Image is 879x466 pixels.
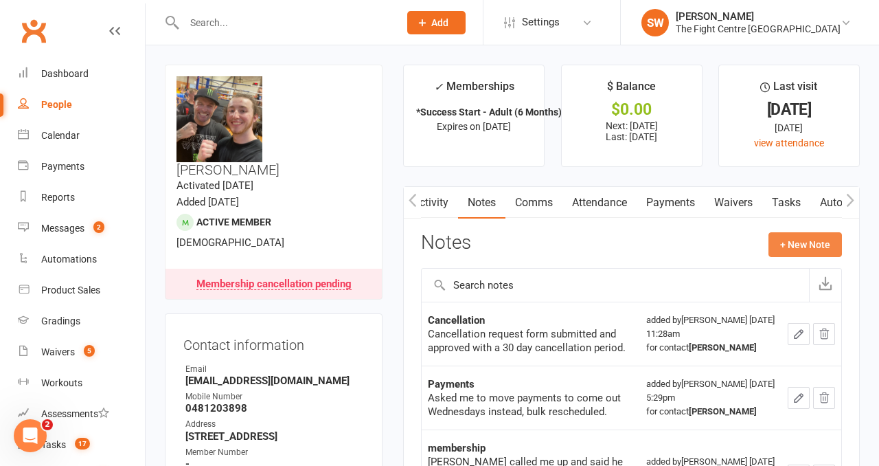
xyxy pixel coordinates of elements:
span: 2 [42,419,53,430]
a: Product Sales [18,275,145,306]
strong: Payments [428,378,475,390]
div: Workouts [41,377,82,388]
a: Payments [18,151,145,182]
strong: membership [428,442,486,454]
div: Asked me to move payments to come out Wednesdays instead, bulk rescheduled. [428,391,633,419]
div: added by [PERSON_NAME] [DATE] 11:28am [646,313,775,355]
div: The Fight Centre [GEOGRAPHIC_DATA] [676,23,841,35]
div: Last visit [760,78,817,102]
span: Active member [196,217,271,228]
div: Memberships [434,78,514,103]
a: Calendar [18,120,145,151]
a: Payments [637,187,705,219]
a: People [18,89,145,120]
h3: Contact information [183,332,364,353]
a: Tasks 17 [18,430,145,461]
button: + New Note [768,232,842,257]
a: Waivers 5 [18,337,145,368]
div: Reports [41,192,75,203]
span: Add [431,17,448,28]
div: for contact [646,405,775,419]
strong: Cancellation [428,314,485,326]
span: 2 [93,221,104,233]
input: Search... [180,13,389,32]
span: 5 [84,345,95,357]
div: Address [185,418,364,431]
a: Assessments [18,399,145,430]
i: ✓ [434,80,443,93]
iframe: Intercom live chat [14,419,47,452]
strong: [PERSON_NAME] [689,342,757,353]
div: People [41,99,72,110]
strong: [STREET_ADDRESS] [185,430,364,443]
a: Tasks [762,187,810,219]
h3: [PERSON_NAME] [176,76,371,177]
a: Gradings [18,306,145,337]
div: Mobile Number [185,390,364,403]
div: Gradings [41,315,80,326]
h3: Notes [421,232,471,257]
div: Waivers [41,346,75,357]
div: Cancellation request form submitted and approved with a 30 day cancellation period. [428,327,633,355]
div: for contact [646,341,775,355]
a: Messages 2 [18,213,145,244]
span: Settings [522,7,560,38]
a: view attendance [754,137,824,148]
a: Attendance [562,187,637,219]
div: Email [185,363,364,376]
div: Automations [41,254,97,265]
a: Workouts [18,368,145,399]
div: [PERSON_NAME] [676,10,841,23]
a: Reports [18,182,145,213]
span: Expires on [DATE] [437,121,511,132]
time: Activated [DATE] [176,179,253,192]
strong: *Success Start - Adult (6 Months) [416,107,562,118]
a: Automations [18,244,145,275]
div: Payments [41,161,84,172]
div: Product Sales [41,285,100,296]
div: Messages [41,223,84,234]
a: Clubworx [16,14,51,48]
div: Tasks [41,439,66,450]
a: Notes [458,187,505,219]
a: Comms [505,187,562,219]
div: Member Number [185,446,364,459]
a: Waivers [705,187,762,219]
p: Next: [DATE] Last: [DATE] [574,120,689,142]
div: Membership cancellation pending [196,279,352,290]
div: [DATE] [731,102,847,117]
img: image1748242347.png [176,76,262,162]
button: Add [407,11,466,34]
div: [DATE] [731,120,847,135]
strong: [PERSON_NAME] [689,406,757,417]
span: [DEMOGRAPHIC_DATA] [176,236,284,249]
span: 17 [75,438,90,450]
strong: [EMAIL_ADDRESS][DOMAIN_NAME] [185,375,364,387]
div: Calendar [41,130,80,141]
div: Dashboard [41,68,89,79]
input: Search notes [422,269,809,302]
strong: 0481203898 [185,402,364,414]
a: Activity [403,187,458,219]
div: $0.00 [574,102,689,117]
div: Assessments [41,408,109,419]
time: Added [DATE] [176,196,239,208]
div: $ Balance [607,78,656,102]
div: SW [641,9,669,36]
a: Dashboard [18,58,145,89]
div: added by [PERSON_NAME] [DATE] 5:29pm [646,377,775,419]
